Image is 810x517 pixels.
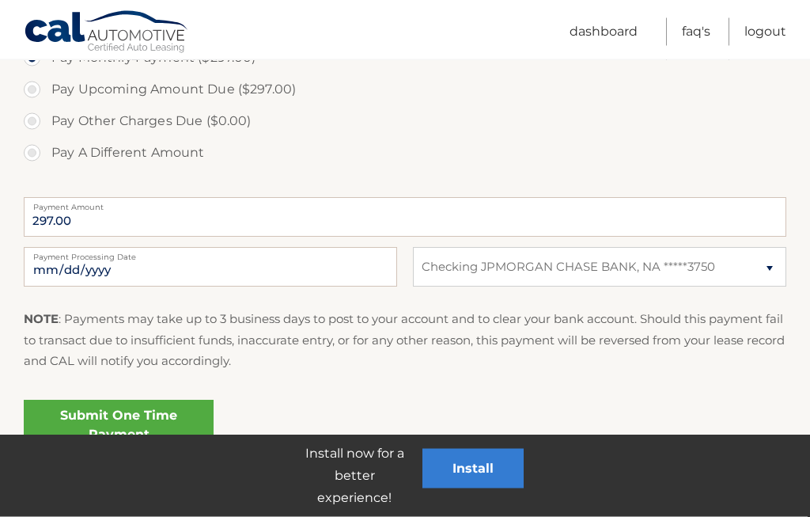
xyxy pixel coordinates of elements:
p: : Payments may take up to 3 business days to post to your account and to clear your bank account.... [24,310,786,372]
strong: NOTE [24,312,59,327]
p: Install now for a better experience! [286,443,422,509]
input: Payment Amount [24,198,786,238]
a: FAQ's [682,18,710,46]
label: Pay A Different Amount [24,138,786,169]
label: Pay Other Charges Due ($0.00) [24,106,786,138]
button: Install [422,449,524,488]
input: Payment Date [24,248,397,287]
label: Payment Amount [24,198,786,211]
label: Payment Processing Date [24,248,397,260]
a: Cal Automotive [24,10,190,56]
a: Dashboard [570,18,638,46]
a: Logout [744,18,786,46]
label: Pay Upcoming Amount Due ($297.00) [24,74,786,106]
a: Submit One Time Payment [24,401,214,451]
